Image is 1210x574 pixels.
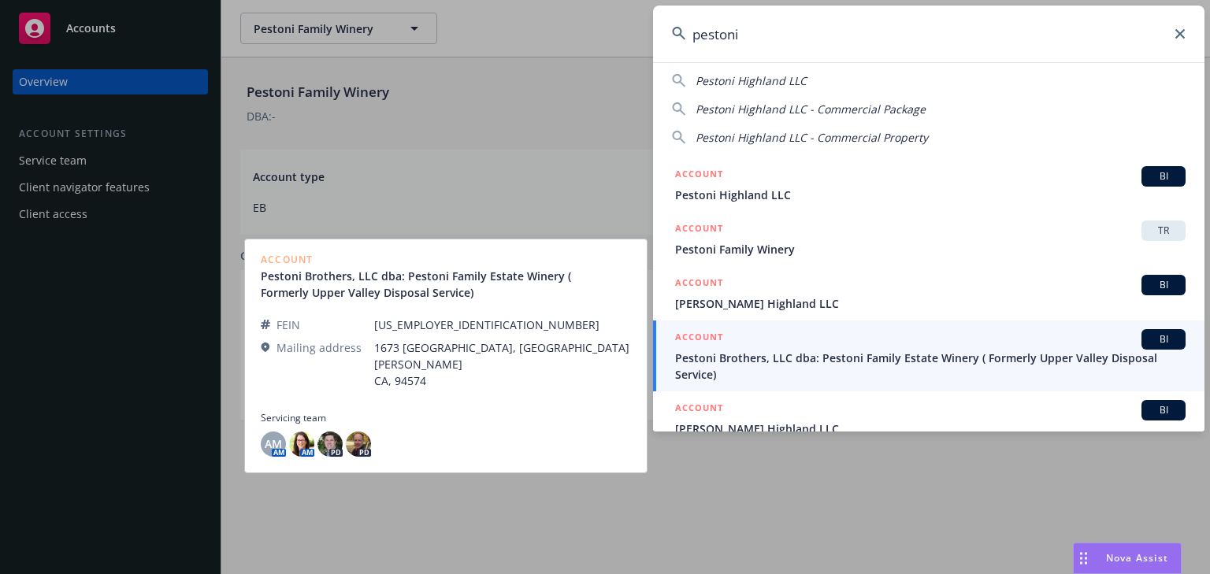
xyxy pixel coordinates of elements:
span: Pestoni Highland LLC - Commercial Property [696,130,928,145]
h5: ACCOUNT [675,329,723,348]
span: Pestoni Family Winery [675,241,1186,257]
h5: ACCOUNT [675,220,723,239]
input: Search... [653,6,1204,62]
a: ACCOUNTTRPestoni Family Winery [653,212,1204,266]
a: ACCOUNTBIPestoni Brothers, LLC dba: Pestoni Family Estate Winery ( Formerly Upper Valley Disposal... [653,320,1204,391]
h5: ACCOUNT [675,400,723,419]
a: ACCOUNTBIPestoni Highland LLC [653,157,1204,212]
div: Drag to move [1074,543,1093,573]
span: BI [1148,169,1179,183]
span: BI [1148,278,1179,292]
span: Pestoni Highland LLC [675,187,1186,203]
a: ACCOUNTBI[PERSON_NAME] Highland LLC [653,266,1204,320]
a: ACCOUNTBI[PERSON_NAME] Highland LLC [653,391,1204,446]
span: [PERSON_NAME] Highland LLC [675,420,1186,437]
span: Pestoni Highland LLC [696,73,807,88]
span: [PERSON_NAME] Highland LLC [675,295,1186,312]
span: TR [1148,224,1179,238]
span: BI [1148,332,1179,346]
span: Pestoni Brothers, LLC dba: Pestoni Family Estate Winery ( Formerly Upper Valley Disposal Service) [675,350,1186,383]
h5: ACCOUNT [675,275,723,294]
button: Nova Assist [1073,543,1182,574]
span: Nova Assist [1106,551,1168,565]
span: BI [1148,403,1179,417]
h5: ACCOUNT [675,166,723,185]
span: Pestoni Highland LLC - Commercial Package [696,102,926,117]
